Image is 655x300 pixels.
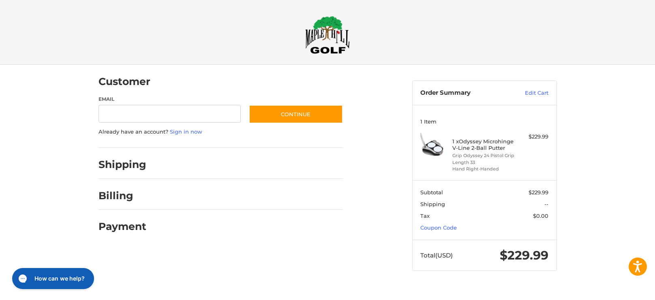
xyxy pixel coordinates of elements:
[98,189,146,202] h2: Billing
[420,201,445,207] span: Shipping
[420,251,453,259] span: Total (USD)
[452,159,514,166] li: Length 33
[420,118,548,125] h3: 1 Item
[533,213,548,219] span: $0.00
[8,265,96,292] iframe: Gorgias live chat messenger
[98,220,146,233] h2: Payment
[452,138,514,151] h4: 1 x Odyssey Microhinge V-Line 2-Ball Putter
[98,96,241,103] label: Email
[507,89,548,97] a: Edit Cart
[544,201,548,207] span: --
[452,152,514,159] li: Grip Odyssey 24 Pistol Grip
[305,16,350,54] img: Maple Hill Golf
[452,166,514,172] li: Hand Right-Handed
[420,224,457,231] a: Coupon Code
[98,128,343,136] p: Already have an account?
[170,128,202,135] a: Sign in now
[420,89,507,97] h3: Order Summary
[249,105,343,123] button: Continue
[98,75,150,88] h2: Customer
[420,213,430,219] span: Tax
[529,189,548,196] span: $229.99
[500,248,548,263] span: $229.99
[516,133,548,141] div: $229.99
[98,158,146,171] h2: Shipping
[420,189,443,196] span: Subtotal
